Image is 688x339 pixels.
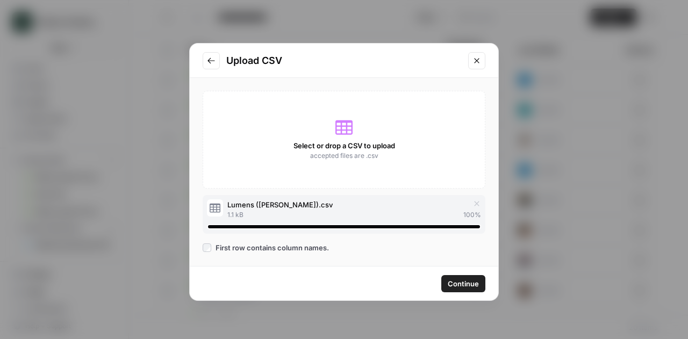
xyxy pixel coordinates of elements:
span: Lumens ([PERSON_NAME]).csv [227,199,333,210]
span: Continue [448,278,479,289]
span: Select or drop a CSV to upload [293,140,395,151]
button: Go to previous step [203,52,220,69]
span: First row contains column names. [216,242,329,253]
input: First row contains column names. [203,243,211,252]
button: Close modal [468,52,485,69]
button: Continue [441,275,485,292]
h2: Upload CSV [226,53,462,68]
span: 1.1 kB [227,210,243,220]
span: 100 % [463,210,481,220]
span: accepted files are .csv [310,151,378,161]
